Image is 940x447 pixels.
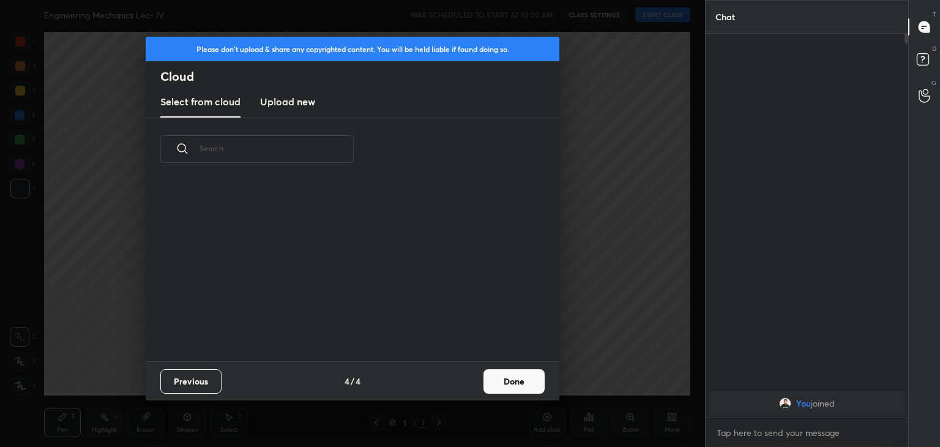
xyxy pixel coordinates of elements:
span: You [796,399,811,408]
h2: Cloud [160,69,559,85]
span: joined [811,399,835,408]
div: Please don't upload & share any copyrighted content. You will be held liable if found doing so. [146,37,559,61]
h4: 4 [345,375,349,388]
h3: Select from cloud [160,94,241,109]
h4: / [351,375,354,388]
button: Previous [160,369,222,394]
h4: 4 [356,375,360,388]
p: D [932,44,936,53]
p: T [933,10,936,19]
p: Chat [706,1,745,33]
p: G [931,78,936,88]
div: grid [706,389,908,418]
img: a90b112ffddb41d1843043b4965b2635.jpg [779,397,791,410]
h3: Upload new [260,94,315,109]
input: Search [200,122,354,175]
button: Done [483,369,545,394]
